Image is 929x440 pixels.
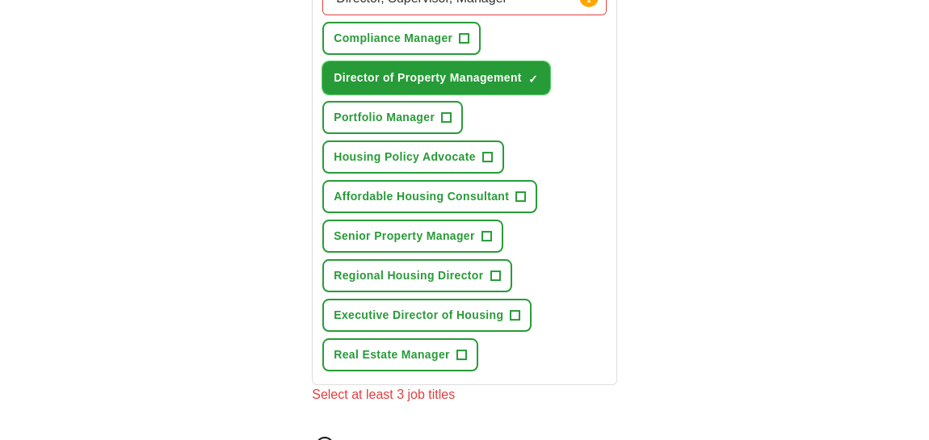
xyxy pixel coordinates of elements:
span: Housing Policy Advocate [334,149,476,166]
span: Regional Housing Director [334,267,483,284]
span: Executive Director of Housing [334,307,503,324]
button: Portfolio Manager [322,101,463,134]
span: Compliance Manager [334,30,452,47]
button: Senior Property Manager [322,220,503,253]
span: Portfolio Manager [334,109,435,126]
div: Select at least 3 job titles [312,385,617,404]
button: Director of Property Management✓ [322,61,550,94]
span: Affordable Housing Consultant [334,188,509,205]
button: Executive Director of Housing [322,299,532,332]
span: Director of Property Management [334,69,522,86]
button: Compliance Manager [322,22,481,55]
button: Housing Policy Advocate [322,140,504,174]
span: Real Estate Manager [334,346,450,363]
button: Affordable Housing Consultant [322,180,537,213]
button: Regional Housing Director [322,259,511,292]
button: Real Estate Manager [322,338,478,371]
span: Senior Property Manager [334,228,475,245]
span: ✓ [528,73,538,86]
